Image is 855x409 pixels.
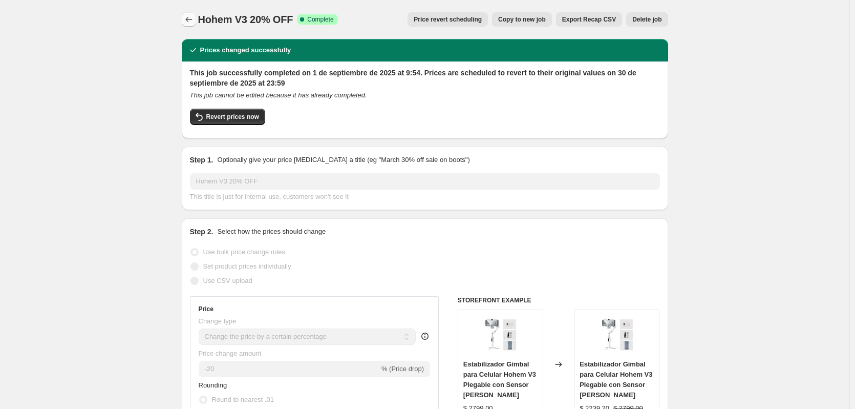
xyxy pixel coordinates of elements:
[190,68,660,88] h2: This job successfully completed on 1 de septiembre de 2025 at 9:54. Prices are scheduled to rever...
[200,45,291,55] h2: Prices changed successfully
[381,365,424,373] span: % (Price drop)
[632,15,661,24] span: Delete job
[580,360,652,399] span: Estabilizador Gimbal para Celular Hohem V3 Plegable con Sensor [PERSON_NAME]
[203,262,291,270] span: Set product prices individually
[190,173,660,190] input: 30% off holiday sale
[203,248,285,256] span: Use bulk price change rules
[626,12,668,27] button: Delete job
[190,193,349,200] span: This title is just for internal use, customers won't see it
[498,15,546,24] span: Copy to new job
[182,12,196,27] button: Price change jobs
[199,381,227,389] span: Rounding
[556,12,622,27] button: Export Recap CSV
[190,227,213,237] h2: Step 2.
[458,296,660,304] h6: STOREFRONT EXAMPLE
[217,227,326,237] p: Select how the prices should change
[562,15,616,24] span: Export Recap CSV
[463,360,536,399] span: Estabilizador Gimbal para Celular Hohem V3 Plegable con Sensor [PERSON_NAME]
[206,113,259,121] span: Revert prices now
[199,317,237,325] span: Change type
[217,155,469,165] p: Optionally give your price [MEDICAL_DATA] a title (eg "March 30% off sale on boots")
[420,331,430,341] div: help
[492,12,552,27] button: Copy to new job
[190,91,367,99] i: This job cannot be edited because it has already completed.
[190,155,213,165] h2: Step 1.
[212,396,274,403] span: Round to nearest .01
[199,305,213,313] h3: Price
[408,12,488,27] button: Price revert scheduling
[307,15,333,24] span: Complete
[203,277,252,284] span: Use CSV upload
[190,109,265,125] button: Revert prices now
[596,315,637,356] img: ESTABILIZADORHOHEMISTEADYV3BLANCO_0000_hohem_white_v3_ai_gimbal_80x.jpg
[414,15,482,24] span: Price revert scheduling
[199,350,262,357] span: Price change amount
[480,315,521,356] img: ESTABILIZADORHOHEMISTEADYV3BLANCO_0000_hohem_white_v3_ai_gimbal_80x.jpg
[198,14,293,25] span: Hohem V3 20% OFF
[199,361,379,377] input: -15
